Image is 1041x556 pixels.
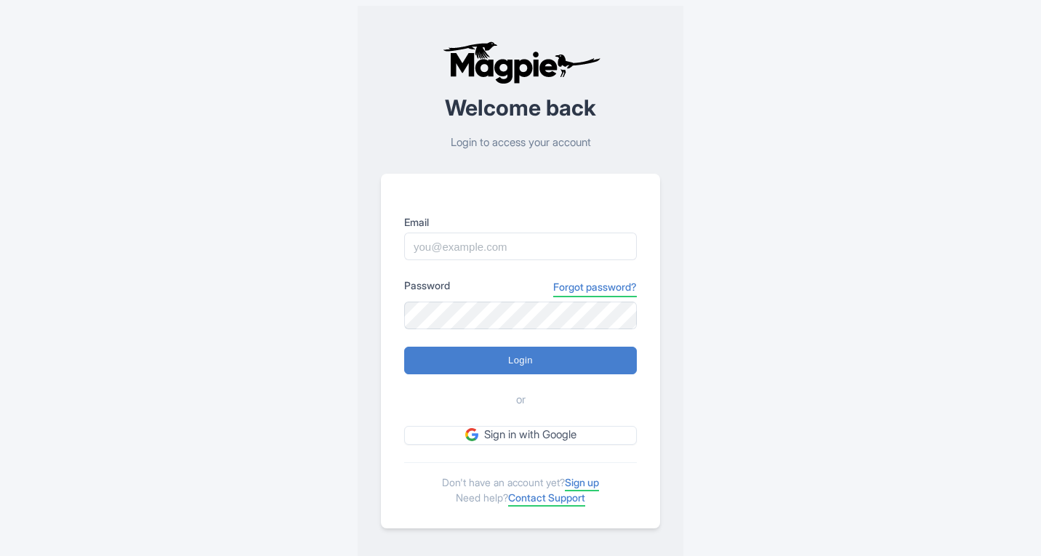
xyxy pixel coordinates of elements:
img: logo-ab69f6fb50320c5b225c76a69d11143b.png [439,41,603,84]
a: Sign up [565,476,599,491]
div: Don't have an account yet? Need help? [404,462,637,505]
a: Sign in with Google [404,426,637,446]
input: Login [404,347,637,374]
span: or [516,392,526,408]
input: you@example.com [404,233,637,260]
h2: Welcome back [381,96,660,120]
a: Forgot password? [553,279,637,297]
label: Password [404,278,450,293]
img: google.svg [465,428,478,441]
p: Login to access your account [381,134,660,151]
label: Email [404,214,637,230]
a: Contact Support [508,491,585,507]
